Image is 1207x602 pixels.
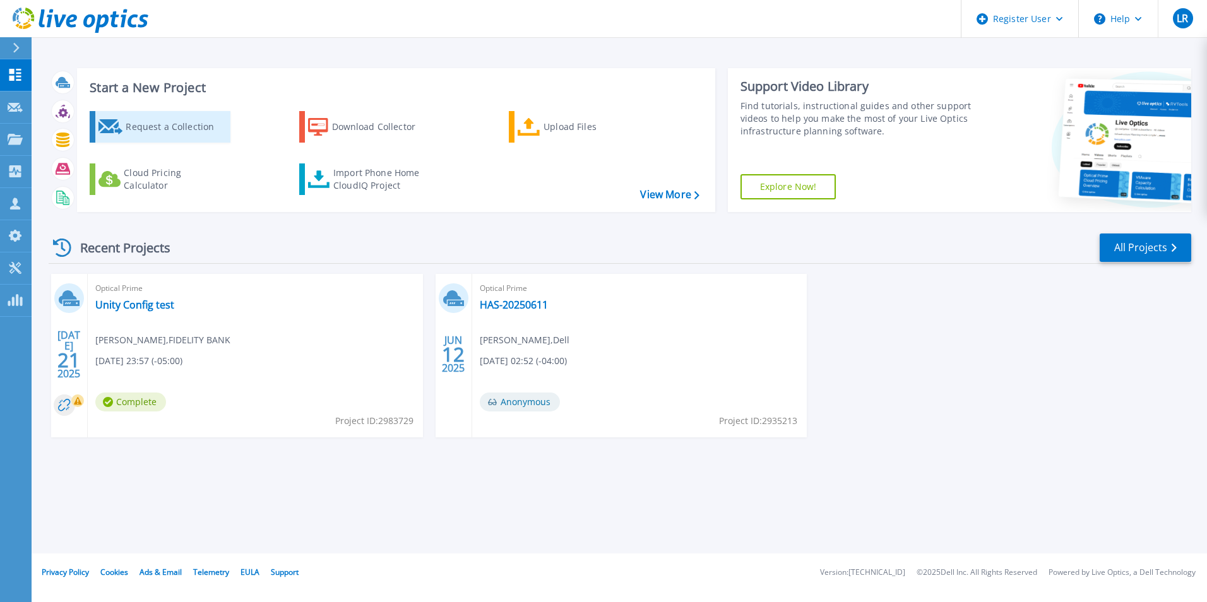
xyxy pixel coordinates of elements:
a: Explore Now! [740,174,836,199]
div: Upload Files [544,114,645,139]
span: [DATE] 02:52 (-04:00) [480,354,567,368]
a: All Projects [1100,233,1191,262]
span: Optical Prime [480,281,800,295]
span: Complete [95,392,166,411]
a: Upload Files [509,111,650,143]
a: Support [271,567,299,577]
div: Recent Projects [49,232,187,263]
span: Optical Prime [95,281,415,295]
a: HAS-20250611 [480,298,548,311]
span: Anonymous [480,392,560,411]
span: 21 [57,355,80,365]
a: Ads & Email [140,567,182,577]
a: Unity Config test [95,298,174,311]
a: Telemetry [193,567,229,577]
span: 12 [442,349,465,360]
span: Project ID: 2935213 [719,414,797,428]
a: Cookies [100,567,128,577]
a: EULA [241,567,259,577]
div: Download Collector [332,114,433,139]
a: Request a Collection [90,111,230,143]
div: Import Phone Home CloudIQ Project [333,167,432,192]
div: Cloud Pricing Calculator [124,167,225,192]
span: Project ID: 2983729 [335,414,413,428]
div: Request a Collection [126,114,227,139]
li: © 2025 Dell Inc. All Rights Reserved [917,569,1037,577]
div: JUN 2025 [441,331,465,377]
div: Find tutorials, instructional guides and other support videos to help you make the most of your L... [740,100,977,138]
h3: Start a New Project [90,81,699,95]
li: Powered by Live Optics, a Dell Technology [1049,569,1196,577]
a: View More [640,189,699,201]
span: [PERSON_NAME] , FIDELITY BANK [95,333,230,347]
a: Download Collector [299,111,440,143]
a: Cloud Pricing Calculator [90,163,230,195]
a: Privacy Policy [42,567,89,577]
span: [DATE] 23:57 (-05:00) [95,354,182,368]
div: [DATE] 2025 [57,331,81,377]
span: LR [1177,13,1188,23]
div: Support Video Library [740,78,977,95]
li: Version: [TECHNICAL_ID] [820,569,905,577]
span: [PERSON_NAME] , Dell [480,333,569,347]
